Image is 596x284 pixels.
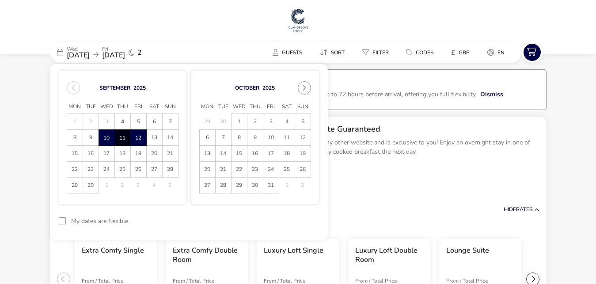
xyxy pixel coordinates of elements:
[99,84,130,91] button: Choose Month
[279,162,295,177] span: 25
[444,46,477,59] button: £GBP
[446,246,489,255] h3: Lounge Suite
[295,114,311,129] span: 5
[199,114,215,130] td: 29
[163,162,178,177] span: 28
[247,178,263,193] span: 30
[480,46,515,59] naf-pibe-menu-bar-item: en
[131,146,146,161] span: 19
[146,146,162,162] td: 20
[247,146,263,162] td: 16
[102,46,125,52] p: Fri
[263,162,279,177] span: 24
[137,49,142,56] span: 2
[355,46,399,59] naf-pibe-menu-bar-item: Filter
[99,146,114,162] td: 17
[287,7,309,34] a: Main Website
[114,130,130,146] td: 11
[82,246,144,255] h3: Extra Comfy Single
[67,178,83,193] span: 29
[247,114,263,130] td: 2
[263,130,279,145] span: 10
[215,162,231,178] td: 21
[295,100,311,114] span: Sun
[115,114,130,129] span: 4
[67,46,90,52] p: Wed
[247,178,263,193] td: 30
[231,146,247,162] td: 15
[146,100,162,114] span: Sat
[147,114,162,129] span: 6
[83,178,99,193] span: 30
[146,114,162,130] td: 6
[215,178,231,193] td: 28
[231,114,247,130] td: 1
[99,130,114,146] span: 10
[99,146,114,161] span: 17
[83,162,99,177] span: 23
[232,146,247,161] span: 15
[279,100,295,114] span: Sat
[372,49,389,56] span: Filter
[131,130,146,146] span: 12
[200,130,215,145] span: 6
[504,207,539,212] button: HideRates
[67,178,83,193] td: 29
[295,146,311,161] span: 19
[313,46,355,59] naf-pibe-menu-bar-item: Sort
[247,130,263,145] span: 9
[61,90,477,98] p: When you book direct with Clandeboye Lodge, you can cancel or change your booking for free up to ...
[67,130,83,146] td: 8
[231,162,247,178] td: 22
[247,162,263,177] span: 23
[264,278,326,284] p: From / Total Price
[416,49,433,56] span: Codes
[247,130,263,146] td: 9
[295,162,311,177] span: 26
[243,124,539,134] h2: Best Available B&B Rate Guaranteed
[114,146,130,162] td: 18
[67,100,83,114] span: Mon
[99,162,114,178] td: 24
[83,114,99,130] td: 2
[216,130,231,145] span: 7
[114,178,130,193] td: 2
[247,162,263,178] td: 23
[163,146,178,161] span: 21
[480,46,512,59] button: en
[313,46,352,59] button: Sort
[147,162,162,177] span: 27
[266,46,313,59] naf-pibe-menu-bar-item: Guests
[162,162,178,178] td: 28
[199,178,215,193] td: 27
[199,100,215,114] span: Mon
[99,100,114,114] span: Wed
[99,162,114,177] span: 24
[114,100,130,114] span: Thu
[199,146,215,162] td: 13
[266,46,309,59] button: Guests
[130,130,146,146] td: 12
[279,114,295,130] td: 4
[130,146,146,162] td: 19
[83,162,99,178] td: 23
[331,49,345,56] span: Sort
[83,130,99,146] td: 9
[282,49,302,56] span: Guests
[279,130,295,145] span: 11
[263,146,279,162] td: 17
[130,162,146,178] td: 26
[115,162,130,177] span: 25
[162,100,178,114] span: Sun
[355,278,418,284] p: From / Total Price
[162,146,178,162] td: 21
[231,178,247,193] td: 29
[200,146,215,161] span: 13
[295,162,311,178] td: 26
[162,130,178,146] td: 14
[263,100,279,114] span: Fri
[115,146,130,161] span: 18
[83,146,99,162] td: 16
[114,114,130,130] td: 4
[162,114,178,130] td: 7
